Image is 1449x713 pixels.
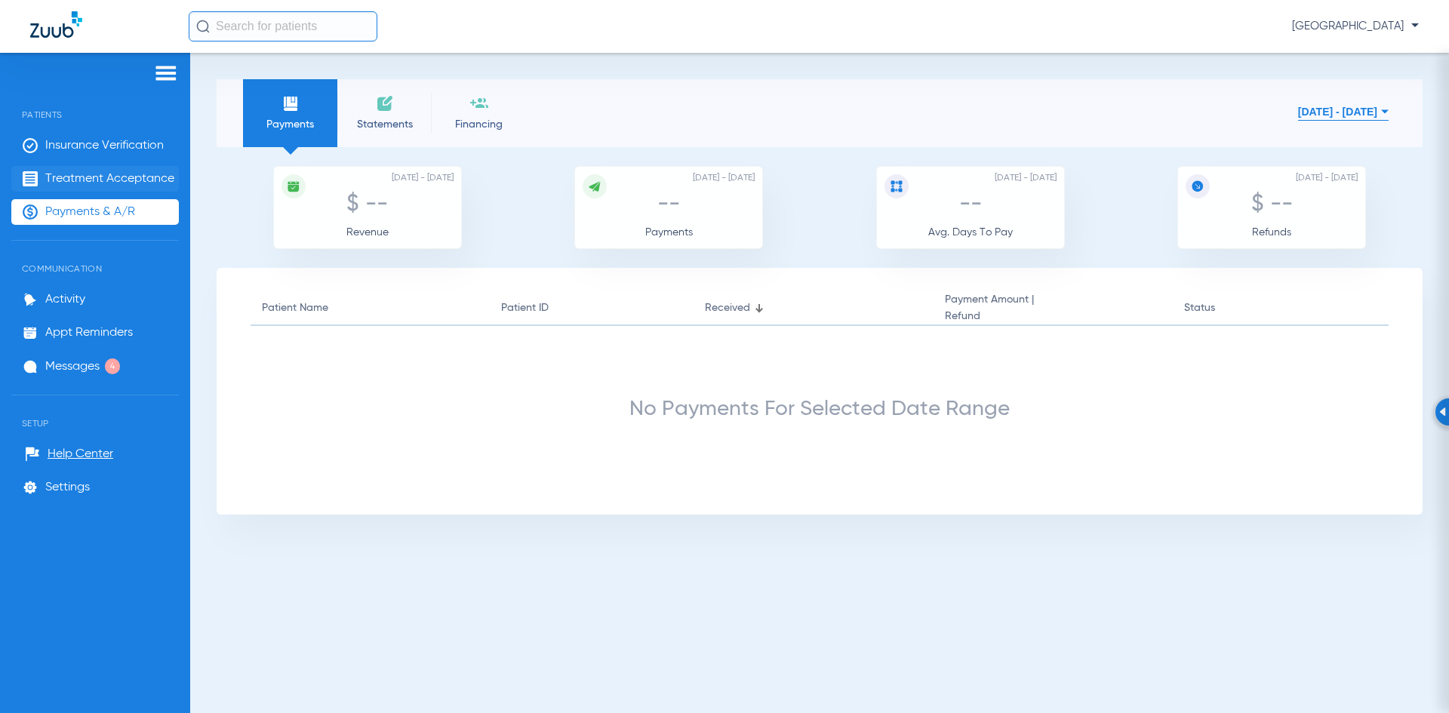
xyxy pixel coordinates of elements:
[11,395,179,429] span: Setup
[196,20,210,33] img: Search Icon
[45,171,174,186] span: Treatment Acceptance
[1252,227,1291,238] span: Refunds
[189,11,377,41] input: Search for patients
[705,300,921,316] div: Received
[1251,193,1293,216] span: $ --
[501,300,549,316] div: Patient ID
[1292,19,1419,34] span: [GEOGRAPHIC_DATA]
[392,171,454,186] span: [DATE] - [DATE]
[1298,97,1389,127] button: [DATE] - [DATE]
[959,193,982,216] span: --
[11,87,179,120] span: Patients
[1439,407,1446,416] img: Arrow
[45,138,164,153] span: Insurance Verification
[657,193,680,216] span: --
[501,300,682,316] div: Patient ID
[45,359,100,374] span: Messages
[645,227,693,238] span: Payments
[995,171,1057,186] span: [DATE] - [DATE]
[945,291,1034,324] div: Payment Amount |
[25,447,113,462] a: Help Center
[45,292,85,307] span: Activity
[105,358,120,374] span: 4
[693,171,755,186] span: [DATE] - [DATE]
[705,300,750,316] div: Received
[945,308,1034,324] span: Refund
[346,227,389,238] span: Revenue
[928,227,1013,238] span: Avg. Days To Pay
[251,401,1389,416] div: No Payments For Selected Date Range
[470,94,488,112] img: financing icon
[30,11,82,38] img: Zuub Logo
[281,94,300,112] img: payments icon
[1296,171,1358,186] span: [DATE] - [DATE]
[45,204,135,220] span: Payments & A/R
[262,300,478,316] div: Patient Name
[254,117,326,132] span: Payments
[1184,300,1341,316] div: Status
[11,241,179,274] span: Communication
[287,180,300,193] img: icon
[376,94,394,112] img: invoices icon
[262,300,328,316] div: Patient Name
[45,325,133,340] span: Appt Reminders
[346,193,388,216] span: $ --
[945,291,1161,324] div: Payment Amount |Refund
[1184,300,1215,316] div: Status
[588,180,601,193] img: icon
[48,447,113,462] span: Help Center
[154,64,178,82] img: hamburger-icon
[890,180,903,193] img: icon
[349,117,420,132] span: Statements
[1191,180,1204,193] img: icon
[443,117,515,132] span: Financing
[45,480,90,495] span: Settings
